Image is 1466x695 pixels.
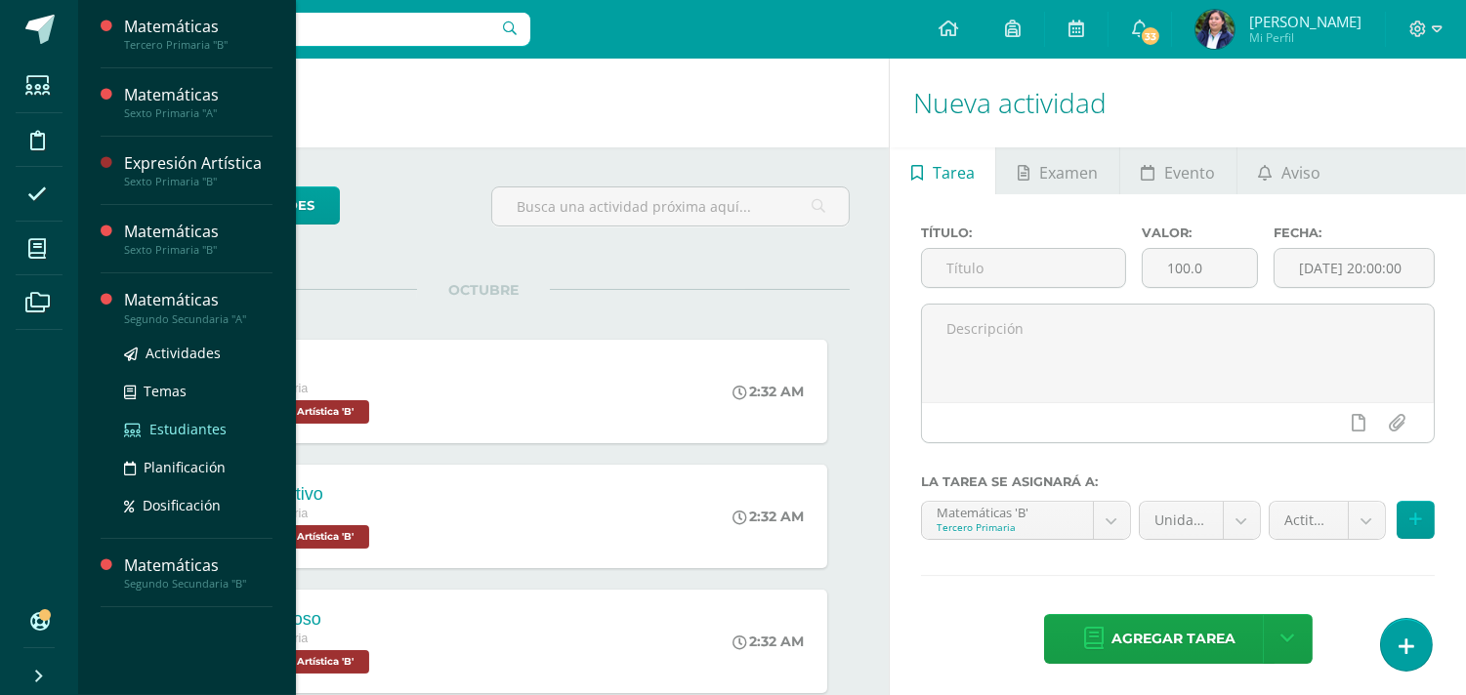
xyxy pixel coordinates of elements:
[937,502,1077,520] div: Matemáticas 'B'
[124,175,272,188] div: Sexto Primaria "B"
[124,554,272,591] a: MatemáticasSegundo Secundaria "B"
[124,106,272,120] div: Sexto Primaria "A"
[124,38,272,52] div: Tercero Primaria "B"
[1120,147,1236,194] a: Evento
[124,84,272,120] a: MatemáticasSexto Primaria "A"
[124,289,272,325] a: MatemáticasSegundo Secundaria "A"
[921,474,1435,489] label: La tarea se asignará a:
[228,650,369,674] span: Expresión Artística 'B'
[124,380,272,402] a: Temas
[149,420,227,438] span: Estudiantes
[144,382,187,400] span: Temas
[1249,12,1361,31] span: [PERSON_NAME]
[124,456,272,478] a: Planificación
[144,458,226,476] span: Planificación
[102,59,865,147] h1: Actividades
[1140,502,1260,539] a: Unidad 4
[228,609,374,630] div: Respetuoso
[417,281,550,299] span: OCTUBRE
[228,359,374,380] div: Honesto
[124,243,272,257] div: Sexto Primaria "B"
[124,221,272,257] a: MatemáticasSexto Primaria "B"
[921,225,1126,240] label: Título:
[996,147,1118,194] a: Examen
[1111,615,1236,663] span: Agregar tarea
[1237,147,1342,194] a: Aviso
[146,344,221,362] span: Actividades
[733,383,804,400] div: 2:32 AM
[1142,225,1258,240] label: Valor:
[124,494,272,516] a: Dosificación
[124,554,272,577] div: Matemáticas
[124,152,272,188] a: Expresión ArtísticaSexto Primaria "B"
[228,525,369,549] span: Expresión Artística 'B'
[1274,225,1435,240] label: Fecha:
[1039,149,1098,196] span: Examen
[733,633,804,650] div: 2:32 AM
[228,400,369,424] span: Expresión Artística 'B'
[228,484,374,505] div: Participativo
[143,496,221,514] span: Dosificación
[124,312,272,326] div: Segundo Secundaria "A"
[1284,502,1333,539] span: Actitudes (5.0%)
[492,187,849,225] input: Busca una actividad próxima aquí...
[1164,149,1215,196] span: Evento
[124,16,272,52] a: MatemáticasTercero Primaria "B"
[890,147,995,194] a: Tarea
[124,342,272,364] a: Actividades
[922,249,1125,287] input: Título
[922,502,1129,539] a: Matemáticas 'B'Tercero Primaria
[937,520,1077,534] div: Tercero Primaria
[733,508,804,525] div: 2:32 AM
[124,16,272,38] div: Matemáticas
[1195,10,1235,49] img: cc393a5ce9805ad72d48e0f4d9f74595.png
[124,418,272,440] a: Estudiantes
[124,221,272,243] div: Matemáticas
[1249,29,1361,46] span: Mi Perfil
[933,149,975,196] span: Tarea
[91,13,530,46] input: Busca un usuario...
[124,289,272,311] div: Matemáticas
[1143,249,1257,287] input: Puntos máximos
[124,84,272,106] div: Matemáticas
[1281,149,1320,196] span: Aviso
[913,59,1443,147] h1: Nueva actividad
[124,577,272,591] div: Segundo Secundaria "B"
[1270,502,1385,539] a: Actitudes (5.0%)
[1140,25,1161,47] span: 33
[1275,249,1434,287] input: Fecha de entrega
[1154,502,1208,539] span: Unidad 4
[124,152,272,175] div: Expresión Artística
